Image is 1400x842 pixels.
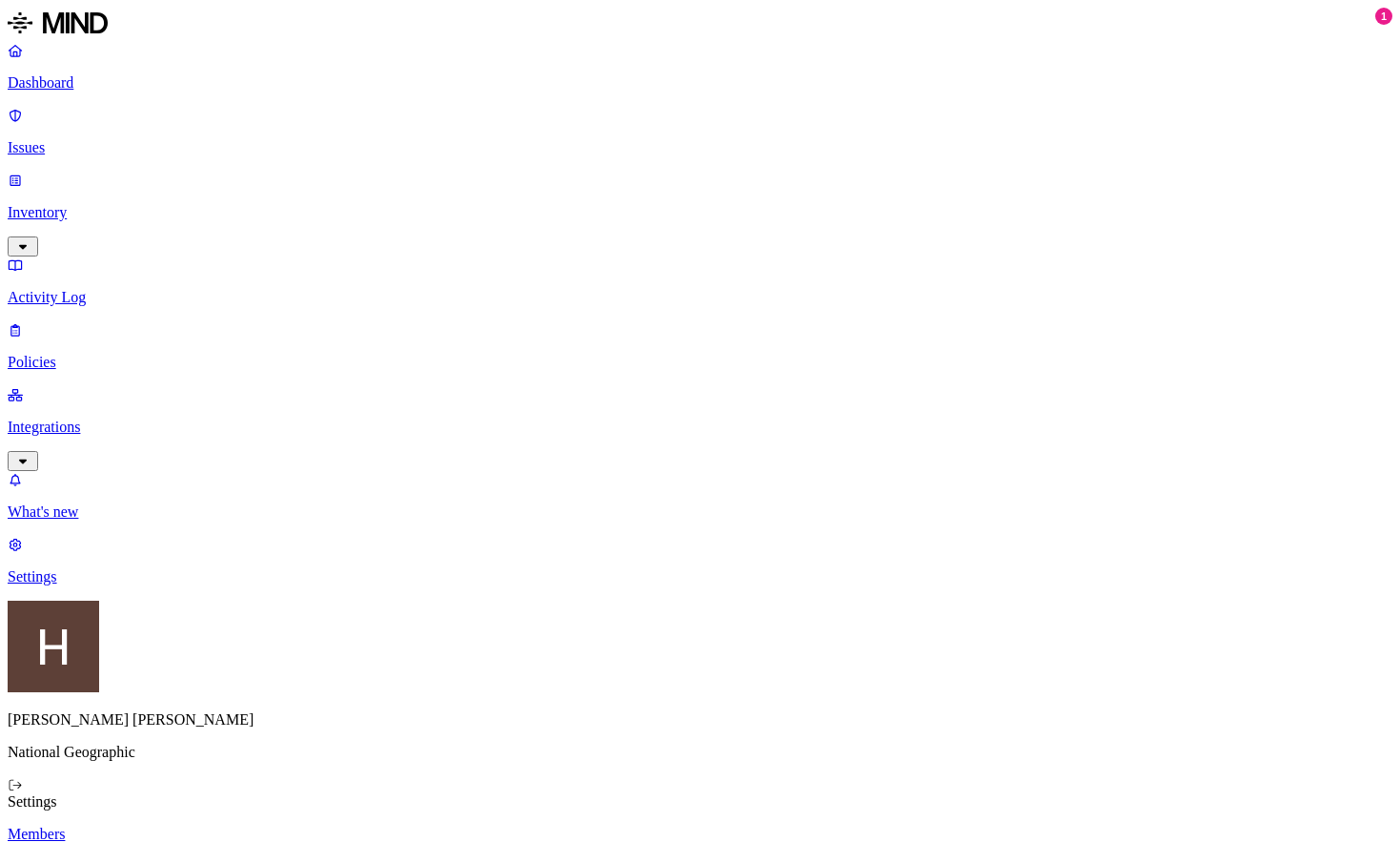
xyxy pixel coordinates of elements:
[8,257,1392,306] a: Activity Log
[8,8,108,38] img: MIND
[8,172,1392,254] a: Inventory
[1375,8,1392,25] div: 1
[8,744,1392,761] p: National Geographic
[8,419,1392,436] p: Integrations
[8,793,1392,811] div: Settings
[8,568,1392,585] p: Settings
[8,471,1392,521] a: What's new
[8,289,1392,306] p: Activity Log
[8,386,1392,468] a: Integrations
[8,204,1392,221] p: Inventory
[8,601,99,692] img: Henderson Jones
[8,321,1392,371] a: Policies
[8,503,1392,521] p: What's new
[8,8,1392,42] a: MIND
[8,42,1392,92] a: Dashboard
[8,107,1392,156] a: Issues
[8,536,1392,585] a: Settings
[8,74,1392,92] p: Dashboard
[8,354,1392,371] p: Policies
[8,139,1392,156] p: Issues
